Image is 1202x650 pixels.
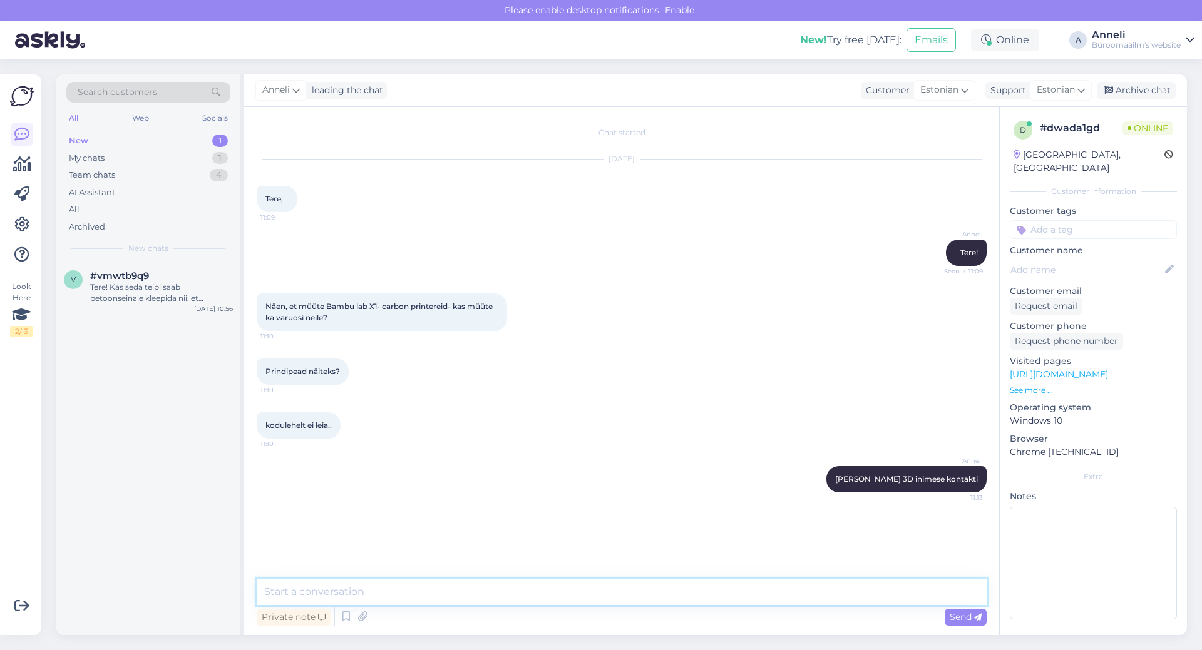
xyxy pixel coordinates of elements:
[960,248,978,257] span: Tere!
[936,230,983,239] span: Anneli
[1010,263,1163,277] input: Add name
[1092,30,1194,50] a: AnneliBüroomaailm's website
[920,83,958,97] span: Estonian
[200,110,230,126] div: Socials
[835,474,978,484] span: [PERSON_NAME] 3D inimese kontakti
[128,243,168,254] span: New chats
[1037,83,1075,97] span: Estonian
[936,493,983,502] span: 11:13
[265,420,332,430] span: kodulehelt ei leia..
[985,84,1026,97] div: Support
[1010,355,1177,368] p: Visited pages
[10,281,33,337] div: Look Here
[260,332,307,341] span: 11:10
[800,33,902,48] div: Try free [DATE]:
[1010,490,1177,503] p: Notes
[257,127,987,138] div: Chat started
[71,275,76,284] span: v
[69,135,88,147] div: New
[257,153,987,165] div: [DATE]
[69,169,115,181] div: Team chats
[69,152,105,165] div: My chats
[260,213,307,222] span: 11:09
[1069,31,1087,49] div: A
[1092,40,1181,50] div: Büroomaailm's website
[130,110,152,126] div: Web
[1010,385,1177,396] p: See more ...
[66,110,81,126] div: All
[661,4,698,16] span: Enable
[10,326,33,337] div: 2 / 3
[907,28,956,52] button: Emails
[78,86,157,99] span: Search customers
[1014,148,1164,175] div: [GEOGRAPHIC_DATA], [GEOGRAPHIC_DATA]
[265,302,495,322] span: Näen, et müüte Bambu lab X1- carbon printereid- kas müüte ka varuosi neile?
[1010,220,1177,239] input: Add a tag
[210,169,228,181] div: 4
[1010,298,1082,315] div: Request email
[257,609,331,626] div: Private note
[260,439,307,449] span: 11:10
[90,282,233,304] div: Tere! Kas seda teipi saab betoonseinale kleepida nii, et magnetpoolele saab siis magneteid kinnit...
[194,304,233,313] div: [DATE] 10:56
[936,267,983,276] span: Seen ✓ 11:09
[1010,432,1177,445] p: Browser
[950,611,982,622] span: Send
[1010,414,1177,427] p: Windows 10
[1010,333,1123,350] div: Request phone number
[212,135,228,147] div: 1
[1122,121,1173,135] span: Online
[90,270,149,282] span: #vmwtb9q9
[262,83,290,97] span: Anneli
[1010,471,1177,482] div: Extra
[10,84,34,108] img: Askly Logo
[1010,445,1177,459] p: Chrome [TECHNICAL_ID]
[1097,82,1176,99] div: Archive chat
[800,34,827,46] b: New!
[69,221,105,233] div: Archived
[69,203,80,216] div: All
[307,84,383,97] div: leading the chat
[1040,121,1122,136] div: # dwada1gd
[1092,30,1181,40] div: Anneli
[1010,285,1177,298] p: Customer email
[1010,186,1177,197] div: Customer information
[69,186,115,199] div: AI Assistant
[1010,320,1177,333] p: Customer phone
[265,367,340,376] span: Prindipead näiteks?
[1020,125,1026,135] span: d
[936,456,983,465] span: Anneli
[1010,244,1177,257] p: Customer name
[861,84,910,97] div: Customer
[971,29,1039,51] div: Online
[260,385,307,395] span: 11:10
[212,152,228,165] div: 1
[1010,368,1108,380] a: [URL][DOMAIN_NAME]
[1010,205,1177,218] p: Customer tags
[265,194,283,203] span: Tere,
[1010,401,1177,414] p: Operating system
